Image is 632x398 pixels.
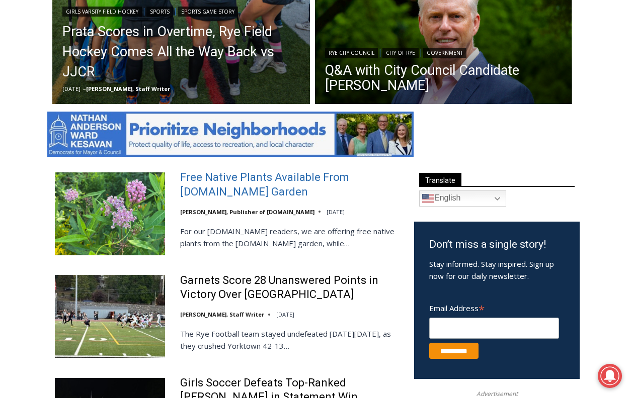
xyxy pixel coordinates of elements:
[118,85,122,95] div: 6
[178,7,238,17] a: Sports Game Story
[254,1,476,97] div: "We would have speakers with experience in local journalism speak to us about their experiences a...
[113,85,115,95] div: /
[62,7,142,17] a: Girls Varsity Field Hockey
[180,328,401,352] p: The Rye Football team stayed undefeated [DATE][DATE], as they crushed Yorktown 42-13…
[180,170,401,199] a: Free Native Plants Available From [DOMAIN_NAME] Garden
[325,46,563,58] div: | |
[422,192,434,205] img: en
[86,85,170,92] a: [PERSON_NAME], Staff Writer
[423,48,466,58] a: Government
[325,48,378,58] a: Rye City Council
[382,48,419,58] a: City of Rye
[83,85,86,92] span: –
[429,258,565,282] p: Stay informed. Stay inspired. Sign up now for our daily newsletter.
[180,208,314,216] a: [PERSON_NAME], Publisher of [DOMAIN_NAME]
[180,273,401,302] a: Garnets Score 28 Unanswered Points in Victory Over [GEOGRAPHIC_DATA]
[55,275,165,357] img: Garnets Score 28 Unanswered Points in Victory Over Yorktown
[419,173,461,186] span: Translate
[429,237,565,253] h3: Don’t miss a single story!
[106,85,110,95] div: 3
[327,208,345,216] time: [DATE]
[180,225,401,249] p: For our [DOMAIN_NAME] readers, we are offering free native plants from the [DOMAIN_NAME] garden, ...
[419,190,506,207] a: English
[276,311,294,318] time: [DATE]
[429,298,559,316] label: Email Address
[62,22,300,82] a: Prata Scores in Overtime, Rye Field Hockey Comes All the Way Back vs JJCR
[325,63,563,93] a: Q&A with City Council Candidate [PERSON_NAME]
[62,5,300,17] div: | |
[62,85,81,92] time: [DATE]
[106,30,143,82] div: Face Painting
[242,97,488,125] a: Intern @ [DOMAIN_NAME]
[180,311,264,318] a: [PERSON_NAME], Staff Writer
[55,172,165,255] img: Free Native Plants Available From MyRye.com Garden
[8,101,134,124] h4: [PERSON_NAME] Read Sanctuary Fall Fest: [DATE]
[263,100,466,123] span: Intern @ [DOMAIN_NAME]
[146,7,173,17] a: Sports
[1,100,150,125] a: [PERSON_NAME] Read Sanctuary Fall Fest: [DATE]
